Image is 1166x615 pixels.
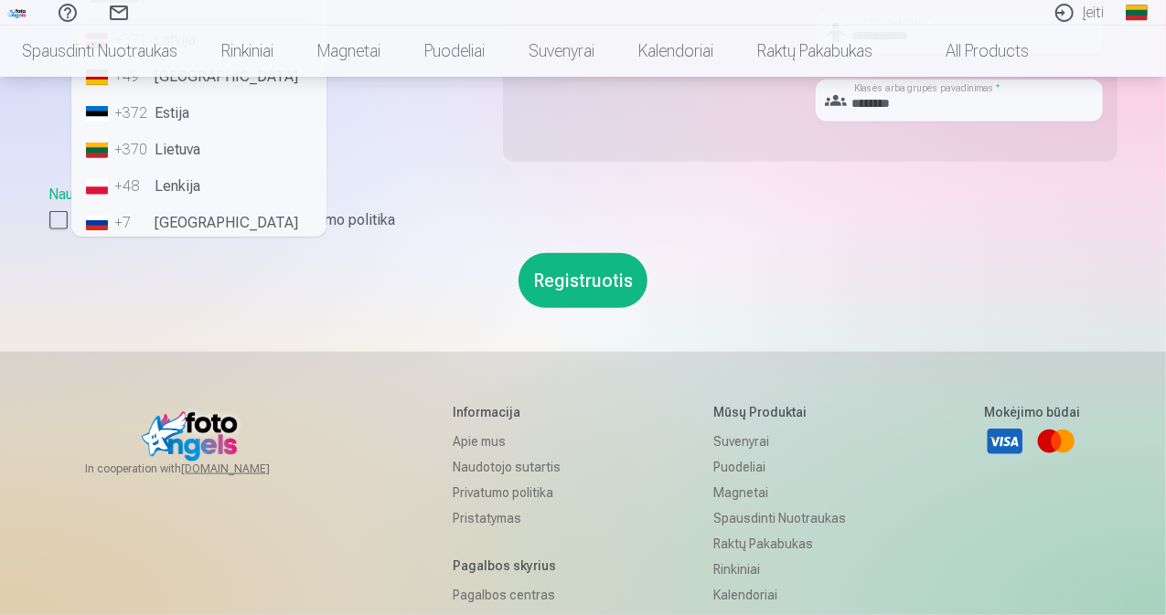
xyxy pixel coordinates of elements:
h5: Mūsų produktai [713,403,846,421]
a: Mastercard [1036,421,1076,461]
a: Kalendoriai [616,26,735,77]
a: Spausdinti nuotraukas [713,505,846,531]
a: Naudotojo sutartis [453,454,574,480]
a: Magnetai [713,480,846,505]
a: Kalendoriai [713,582,846,608]
a: Suvenyrai [713,429,846,454]
a: Naudotojo sutartis [49,186,166,203]
div: +372 [115,102,152,124]
div: +370 [115,139,152,161]
span: In cooperation with [85,461,314,476]
a: Rinkiniai [713,557,846,582]
a: Suvenyrai [507,26,616,77]
li: [GEOGRAPHIC_DATA] [79,58,319,95]
img: /fa2 [7,7,27,18]
a: Puodeliai [402,26,507,77]
h5: Pagalbos skyrius [453,557,574,575]
label: Sutinku su Naudotojo sutartimi ir privatumo politika [49,209,1118,231]
a: All products [894,26,1051,77]
a: [DOMAIN_NAME] [181,461,314,476]
a: Visa [985,421,1025,461]
div: , [49,184,1118,231]
a: Magnetai [295,26,402,77]
div: +49 [115,66,152,88]
h5: Mokėjimo būdai [985,403,1081,421]
div: +48 [115,175,152,197]
a: Puodeliai [713,454,846,480]
a: Rinkiniai [199,26,295,77]
a: Pagalbos centras [453,582,574,608]
button: Registruotis [519,253,647,308]
li: Estija [79,95,319,132]
li: [GEOGRAPHIC_DATA] [79,205,319,241]
li: Lenkija [79,168,319,205]
a: Raktų pakabukas [713,531,846,557]
li: Lietuva [79,132,319,168]
a: Privatumo politika [453,480,574,505]
div: +7 [115,212,152,234]
a: Raktų pakabukas [735,26,894,77]
a: Pristatymas [453,505,574,531]
a: Apie mus [453,429,574,454]
h5: Informacija [453,403,574,421]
